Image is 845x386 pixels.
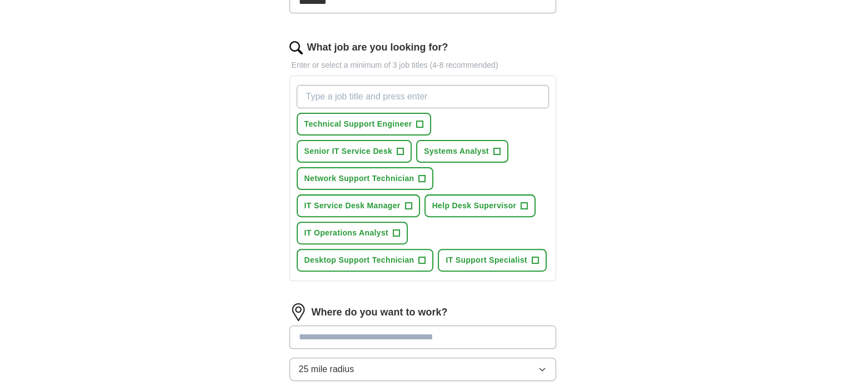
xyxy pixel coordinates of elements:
button: Senior IT Service Desk [297,140,412,163]
img: search.png [289,41,303,54]
span: Senior IT Service Desk [304,146,393,157]
button: IT Operations Analyst [297,222,408,244]
span: 25 mile radius [299,363,354,376]
label: Where do you want to work? [312,305,448,320]
span: IT Service Desk Manager [304,200,401,212]
button: 25 mile radius [289,358,556,381]
span: Systems Analyst [424,146,489,157]
span: Desktop Support Technician [304,254,414,266]
input: Type a job title and press enter [297,85,549,108]
button: Systems Analyst [416,140,508,163]
button: Technical Support Engineer [297,113,432,136]
button: Desktop Support Technician [297,249,434,272]
span: IT Support Specialist [446,254,527,266]
button: IT Support Specialist [438,249,547,272]
span: Help Desk Supervisor [432,200,517,212]
span: Technical Support Engineer [304,118,412,130]
span: IT Operations Analyst [304,227,389,239]
label: What job are you looking for? [307,40,448,55]
button: Help Desk Supervisor [424,194,536,217]
span: Network Support Technician [304,173,414,184]
button: IT Service Desk Manager [297,194,420,217]
button: Network Support Technician [297,167,434,190]
p: Enter or select a minimum of 3 job titles (4-8 recommended) [289,59,556,71]
img: location.png [289,303,307,321]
